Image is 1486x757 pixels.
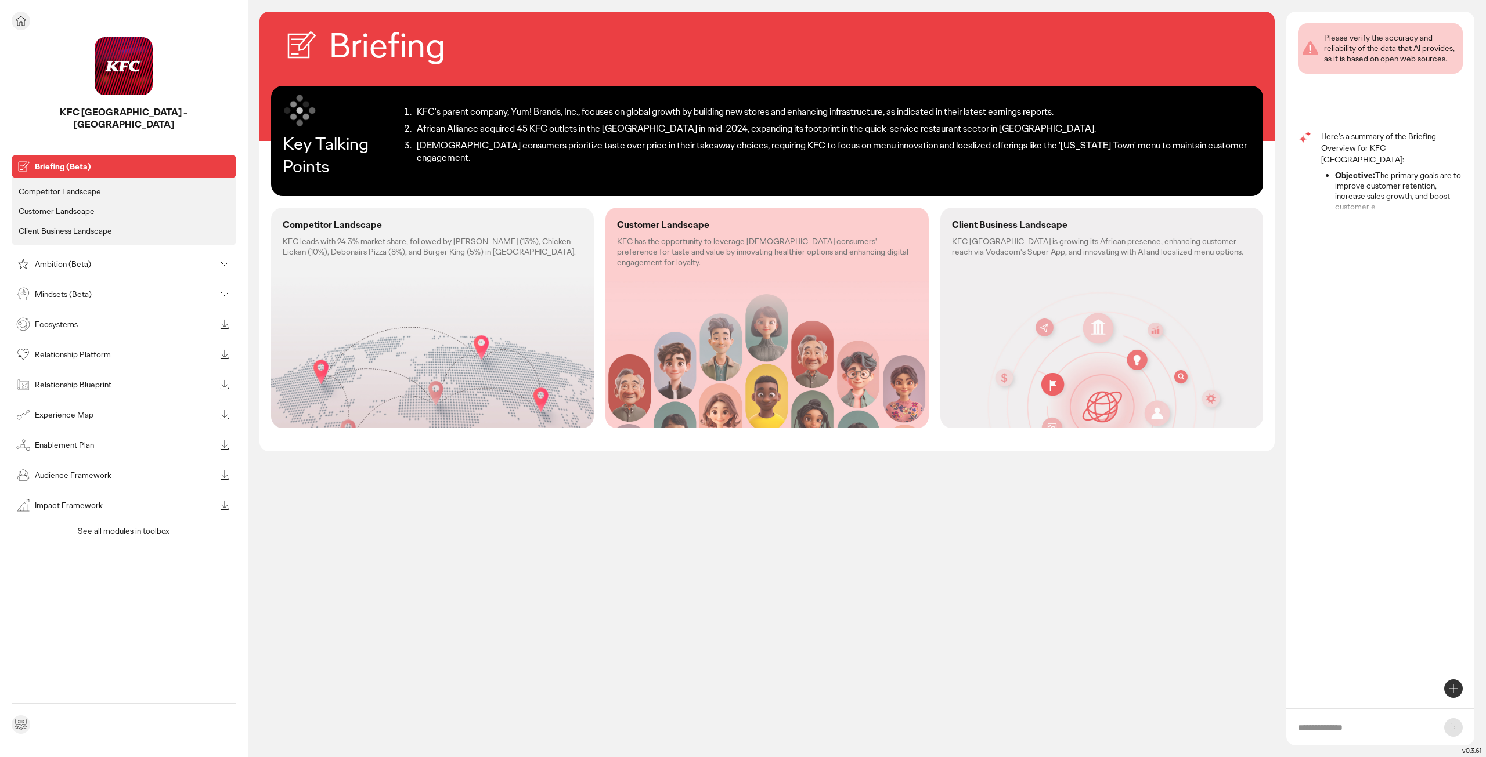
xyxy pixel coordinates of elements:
div: Competitor Landscape: KFC leads with 24.3% market share, followed by McDonald's (13%), Chicken Li... [271,208,594,428]
li: [DEMOGRAPHIC_DATA] consumers prioritize taste over price in their takeaway choices, requiring KFC... [413,140,1251,164]
li: KFC's parent company, Yum! Brands, Inc., focuses on global growth by building new stores and enha... [413,106,1251,118]
p: Customer Landscape [19,206,95,216]
p: Client Business Landscape [952,219,1067,231]
strong: Objective: [1335,170,1375,180]
p: KFC South Africa - South Africa [12,107,236,131]
p: Briefing (Beta) [35,162,232,171]
p: Relationship Platform [35,350,215,358]
div: Send feedback [12,715,30,734]
p: Mindsets (Beta) [35,290,215,298]
p: Audience Framework [35,471,215,479]
li: African Alliance acquired 45 KFC outlets in the [GEOGRAPHIC_DATA] in mid-2024, expanding its foot... [413,123,1251,135]
p: Competitor Landscape [19,186,101,197]
p: KFC leads with 24.3% market share, followed by [PERSON_NAME] (13%), Chicken Licken (10%), Debonai... [283,236,582,257]
p: Ambition (Beta) [35,260,215,268]
h2: Briefing [329,23,445,68]
div: Customer Landscape: KFC has the opportunity to leverage South African consumers' preference for t... [605,208,928,428]
p: Client Business Landscape [19,226,112,236]
p: Customer Landscape [617,219,709,231]
p: Enablement Plan [35,441,215,449]
p: Experience Map [35,411,215,419]
p: Relationship Blueprint [35,381,215,389]
p: Ecosystems [35,320,215,328]
p: KFC has the opportunity to leverage [DEMOGRAPHIC_DATA] consumers' preference for taste and value ... [617,236,917,268]
button: See all modules in toolbox [12,524,236,538]
p: Here's a summary of the Briefing Overview for KFC [GEOGRAPHIC_DATA]: [1321,131,1463,165]
p: Competitor Landscape [283,219,382,231]
li: The primary goals are to improve customer retention, increase sales growth, and boost customer e [1335,170,1463,212]
p: Impact Framework [35,501,215,509]
p: See all modules in toolbox [19,526,229,536]
img: symbol [283,93,318,128]
p: KFC [GEOGRAPHIC_DATA] is growing its African presence, enhancing customer reach via Vodacom's Sup... [952,236,1251,257]
p: Key Talking Points [283,132,398,178]
div: Please verify the accuracy and reliability of the data that AI provides, as it is based on open w... [1324,32,1458,64]
div: Client Business Landscape: KFC South Africa is growing its African presence, enhancing customer r... [940,208,1263,428]
img: project avatar [95,37,153,95]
